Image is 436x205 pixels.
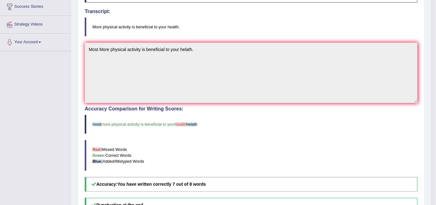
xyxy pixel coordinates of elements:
[85,9,417,14] h4: Transcript:
[92,147,101,152] b: Red:
[92,153,106,158] b: Green:
[0,34,71,49] a: Your Account
[117,182,206,187] b: You have written correctly 7 out of 8 words
[85,106,417,112] h4: Accuracy Comparison for Writing Scores:
[85,17,417,36] blockquote: More physical activity is beneficial to your health.
[85,177,417,192] h5: Accuracy:
[92,159,103,164] b: Blue:
[0,16,71,31] a: Strategy Videos
[101,122,175,127] span: more physical activity is beneficial to your
[175,122,186,127] span: health
[92,122,101,127] span: most
[186,122,197,127] span: helath
[85,140,417,171] blockquote: Missed Words Correct Words Added/Mistyped Words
